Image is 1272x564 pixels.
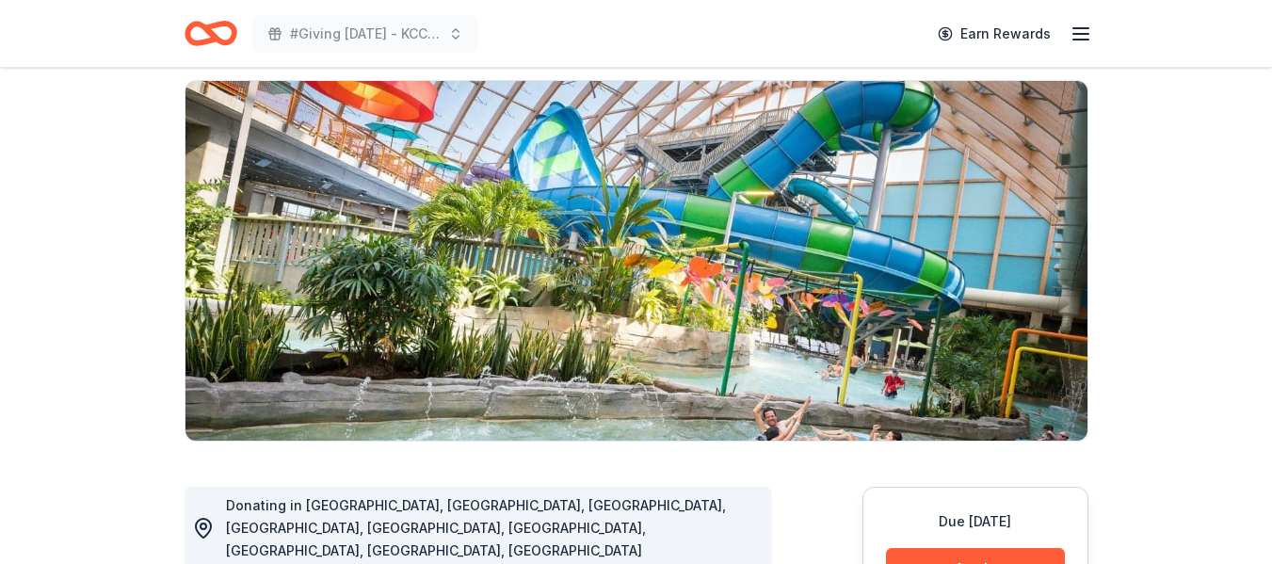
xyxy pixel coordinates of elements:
img: Image for The Kartrite [185,81,1087,441]
a: Home [185,11,237,56]
button: #Giving [DATE] - KCC [DATE] [252,15,478,53]
a: Earn Rewards [926,17,1062,51]
div: Due [DATE] [886,510,1065,533]
span: Donating in [GEOGRAPHIC_DATA], [GEOGRAPHIC_DATA], [GEOGRAPHIC_DATA], [GEOGRAPHIC_DATA], [GEOGRAPH... [226,497,726,558]
span: #Giving [DATE] - KCC [DATE] [290,23,441,45]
